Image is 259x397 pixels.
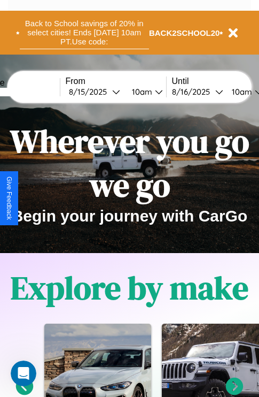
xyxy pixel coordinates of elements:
[127,87,155,97] div: 10am
[66,86,123,97] button: 8/15/2025
[11,361,36,386] iframe: Intercom live chat
[11,266,248,310] h1: Explore by make
[66,77,166,86] label: From
[226,87,255,97] div: 10am
[5,177,13,220] div: Give Feedback
[123,86,166,97] button: 10am
[172,87,215,97] div: 8 / 16 / 2025
[20,16,149,49] button: Back to School savings of 20% in select cities! Ends [DATE] 10am PT.Use code:
[69,87,112,97] div: 8 / 15 / 2025
[149,28,220,37] b: BACK2SCHOOL20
